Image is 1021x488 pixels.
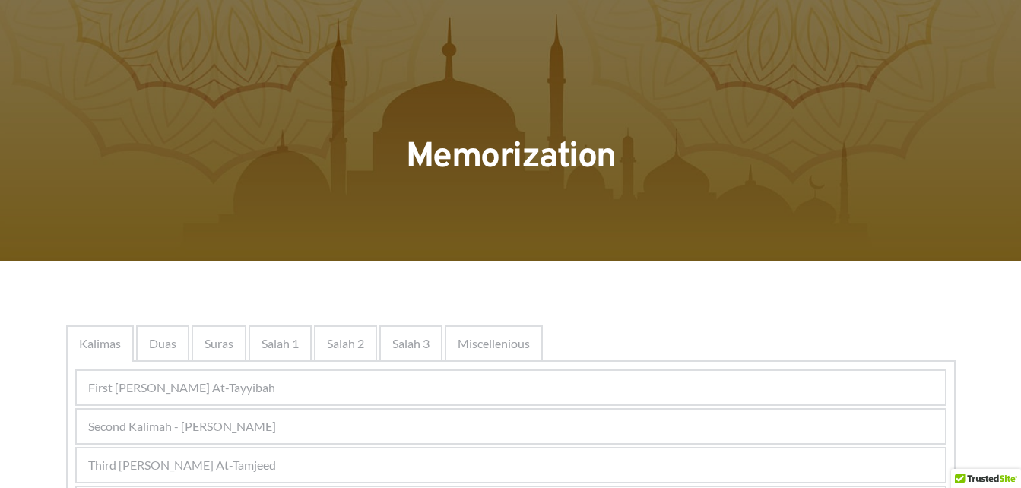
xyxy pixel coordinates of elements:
[149,334,176,353] span: Duas
[406,135,616,180] span: Memorization
[205,334,233,353] span: Suras
[458,334,530,353] span: Miscellenious
[262,334,299,353] span: Salah 1
[88,456,276,474] span: Third [PERSON_NAME] At-Tamjeed
[88,417,276,436] span: Second Kalimah - [PERSON_NAME]
[88,379,275,397] span: First [PERSON_NAME] At-Tayyibah
[79,334,121,353] span: Kalimas
[327,334,364,353] span: Salah 2
[392,334,430,353] span: Salah 3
